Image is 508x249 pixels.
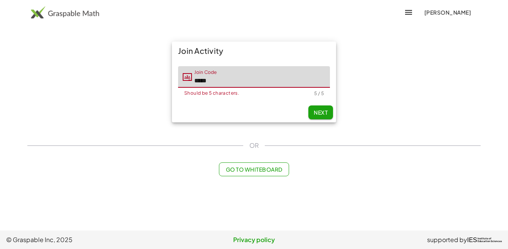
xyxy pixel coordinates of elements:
[427,235,467,244] span: supported by
[249,141,259,150] span: OR
[424,9,471,16] span: [PERSON_NAME]
[172,235,337,244] a: Privacy policy
[467,235,502,244] a: IESInstitute ofEducation Sciences
[184,91,314,95] div: Should be 5 characters.
[6,235,172,244] span: © Graspable Inc, 2025
[172,42,336,60] div: Join Activity
[225,166,282,173] span: Go to Whiteboard
[308,105,333,119] button: Next
[219,162,289,176] button: Go to Whiteboard
[314,90,324,96] div: 5 / 5
[467,236,477,244] span: IES
[314,109,328,116] span: Next
[418,5,477,19] button: [PERSON_NAME]
[478,237,502,243] span: Institute of Education Sciences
